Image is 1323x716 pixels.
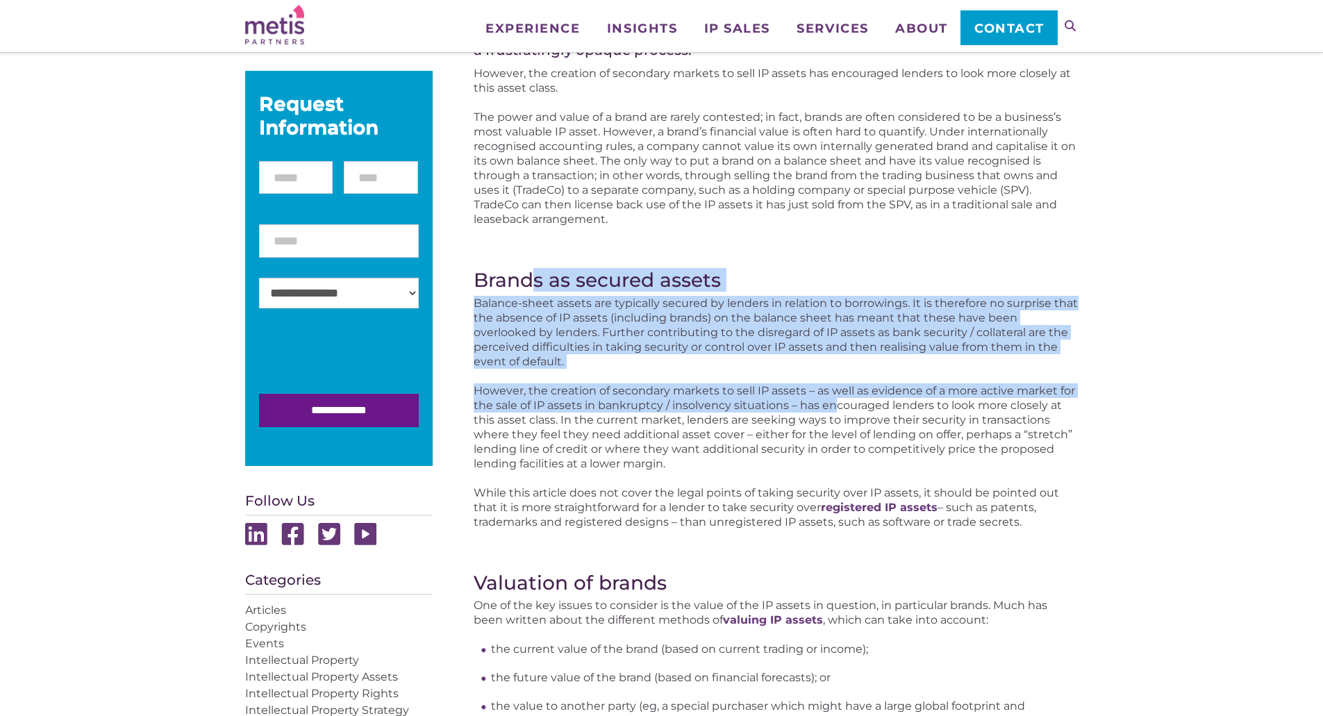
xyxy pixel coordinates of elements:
[474,296,1078,369] p: Balance-sheet assets are typically secured by lenders in relation to borrowings. It is therefore ...
[245,637,284,650] a: Events
[245,573,433,595] h4: Categories
[797,22,868,35] span: Services
[245,620,306,633] a: Copyrights
[474,485,1078,529] p: While this article does not cover the legal points of taking security over IP assets, it should b...
[245,687,399,700] a: Intellectual Property Rights
[607,22,677,35] span: Insights
[474,268,1078,292] h3: Brands as secured assets
[245,653,359,667] a: Intellectual Property
[974,22,1045,35] span: Contact
[474,383,1078,471] p: However, the creation of secondary markets to sell IP assets – as well as evidence of a more acti...
[485,22,580,35] span: Experience
[245,670,398,683] a: Intellectual Property Assets
[259,328,470,383] iframe: reCAPTCHA
[723,613,823,626] a: valuing IP assets
[245,494,433,516] h4: Follow Us
[960,10,1057,45] a: Contact
[895,22,948,35] span: About
[474,598,1078,627] p: One of the key issues to consider is the value of the IP assets in question, in particular brands...
[491,642,1078,656] li: the current value of the brand (based on current trading or income);
[259,92,419,139] div: Request Information
[245,603,286,617] a: Articles
[821,501,938,514] a: registered IP assets
[491,670,1078,685] li: the future value of the brand (based on financial forecasts); or
[474,110,1078,226] p: The power and value of a brand are rarely contested; in fact, brands are often considered to be a...
[704,22,770,35] span: IP Sales
[281,523,304,545] img: Facebook
[245,523,267,545] img: Linkedin
[318,523,340,545] img: Twitter
[474,571,1078,594] h3: Valuation of brands
[474,66,1078,95] p: However, the creation of secondary markets to sell IP assets has encouraged lenders to look more ...
[354,523,376,545] img: Youtube
[245,5,304,44] img: Metis Partners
